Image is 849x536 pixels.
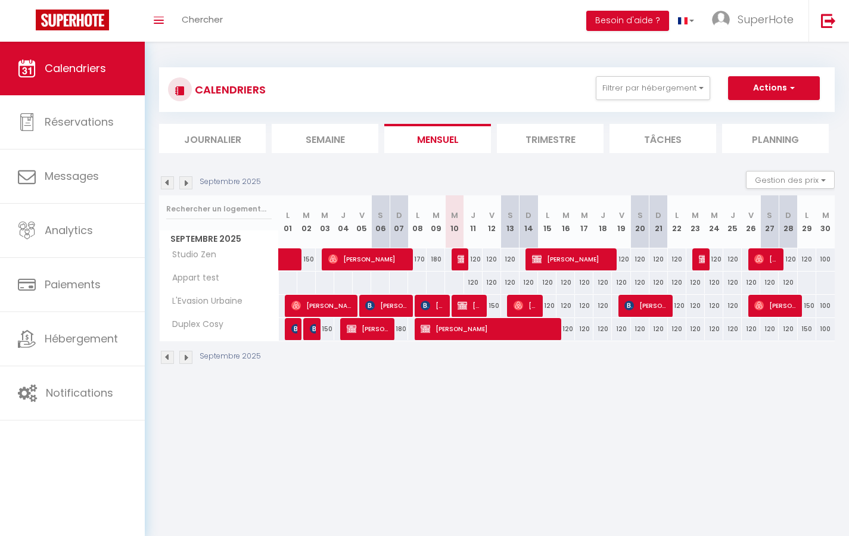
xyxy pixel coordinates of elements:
button: Gestion des prix [746,171,835,189]
abbr: S [378,210,383,221]
li: Journalier [159,124,266,153]
abbr: L [675,210,679,221]
div: 120 [723,318,742,340]
abbr: M [692,210,699,221]
div: 120 [760,272,779,294]
div: 120 [464,272,483,294]
abbr: J [601,210,605,221]
th: 19 [612,195,630,248]
th: 24 [705,195,723,248]
th: 02 [297,195,316,248]
span: Septembre 2025 [160,230,278,248]
th: 06 [371,195,390,248]
th: 11 [464,195,483,248]
abbr: D [396,210,402,221]
div: 120 [575,318,593,340]
div: 120 [668,272,686,294]
th: 08 [408,195,427,248]
div: 120 [686,318,705,340]
p: Septembre 2025 [200,351,261,362]
th: 21 [649,195,668,248]
abbr: D [655,210,661,221]
span: Hébergement [45,331,118,346]
span: Réservations [45,114,114,129]
div: 180 [427,248,445,270]
abbr: M [433,210,440,221]
div: 120 [556,295,575,317]
div: 120 [686,295,705,317]
abbr: J [471,210,475,221]
button: Ouvrir le widget de chat LiveChat [10,5,45,40]
abbr: J [730,210,735,221]
th: 25 [723,195,742,248]
th: 07 [390,195,408,248]
abbr: S [508,210,513,221]
div: 120 [556,272,575,294]
div: 100 [816,295,835,317]
li: Planning [722,124,829,153]
span: [PERSON_NAME] [514,294,538,317]
span: [PERSON_NAME] [699,248,705,270]
div: 120 [723,272,742,294]
abbr: L [416,210,419,221]
span: [PERSON_NAME] [328,248,408,270]
abbr: S [637,210,643,221]
div: 150 [316,318,334,340]
span: SuperHote [738,12,794,27]
th: 05 [353,195,371,248]
div: 120 [705,272,723,294]
abbr: V [489,210,495,221]
div: 120 [723,248,742,270]
input: Rechercher un logement... [166,198,272,220]
div: 150 [798,295,816,317]
abbr: S [767,210,772,221]
div: 120 [631,248,649,270]
div: 120 [649,272,668,294]
abbr: M [711,210,718,221]
th: 18 [593,195,612,248]
span: Studio Zen [161,248,219,261]
div: 120 [631,318,649,340]
span: Paiements [45,277,101,292]
abbr: D [785,210,791,221]
span: [PERSON_NAME] [291,294,353,317]
div: 120 [686,272,705,294]
span: [PERSON_NAME] [624,294,667,317]
span: [PERSON_NAME] [754,294,797,317]
th: 01 [279,195,297,248]
abbr: M [562,210,570,221]
img: ... [712,11,730,29]
th: 20 [631,195,649,248]
p: Septembre 2025 [200,176,261,188]
div: 120 [668,248,686,270]
div: 120 [779,272,797,294]
th: 13 [501,195,520,248]
th: 03 [316,195,334,248]
th: 17 [575,195,593,248]
div: 120 [649,318,668,340]
th: 10 [445,195,464,248]
div: 120 [538,295,556,317]
div: 120 [760,318,779,340]
div: 120 [705,318,723,340]
abbr: M [303,210,310,221]
div: 120 [501,272,520,294]
div: 180 [390,318,408,340]
th: 22 [668,195,686,248]
span: [PERSON_NAME] [421,294,445,317]
div: 120 [483,272,501,294]
span: [PERSON_NAME] [347,317,390,340]
h3: CALENDRIERS [192,76,266,103]
div: 120 [612,248,630,270]
th: 30 [816,195,835,248]
span: Patureau Léa [291,317,297,340]
div: 120 [520,272,538,294]
li: Trimestre [497,124,604,153]
img: logout [821,13,836,28]
img: Super Booking [36,10,109,30]
div: 120 [593,318,612,340]
div: 100 [816,318,835,340]
div: 120 [631,272,649,294]
span: Calendriers [45,61,106,76]
abbr: L [805,210,808,221]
